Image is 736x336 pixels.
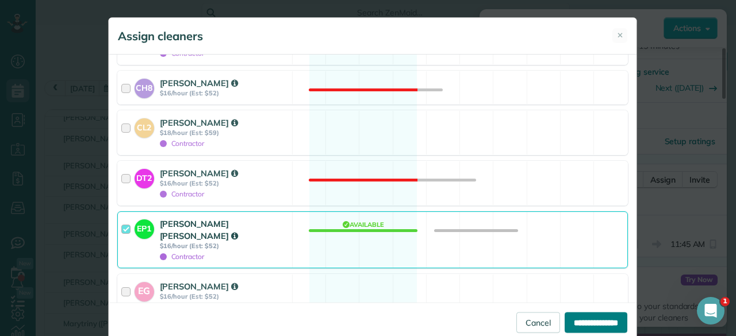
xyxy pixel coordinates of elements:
[160,242,289,250] strong: $16/hour (Est: $52)
[160,218,238,241] strong: [PERSON_NAME] [PERSON_NAME]
[160,139,205,148] span: Contractor
[160,190,205,198] span: Contractor
[160,179,289,187] strong: $16/hour (Est: $52)
[160,78,238,88] strong: [PERSON_NAME]
[135,219,154,235] strong: EP1
[160,49,205,57] span: Contractor
[135,282,154,298] strong: EG
[516,312,560,333] a: Cancel
[697,297,724,325] iframe: Intercom live chat
[160,252,205,261] span: Contractor
[135,169,154,184] strong: DT2
[160,117,238,128] strong: [PERSON_NAME]
[135,118,154,134] strong: CL2
[160,89,289,97] strong: $16/hour (Est: $52)
[160,292,289,300] strong: $16/hour (Est: $52)
[160,129,289,137] strong: $18/hour (Est: $59)
[118,28,203,44] h5: Assign cleaners
[720,297,730,306] span: 1
[160,281,238,292] strong: [PERSON_NAME]
[617,30,623,41] span: ✕
[135,79,154,94] strong: CH8
[160,168,238,179] strong: [PERSON_NAME]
